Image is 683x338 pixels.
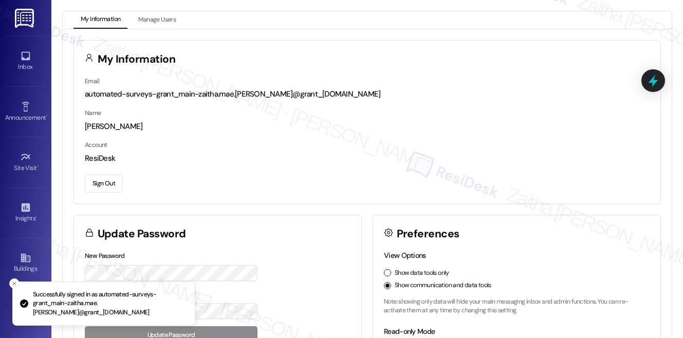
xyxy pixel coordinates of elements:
label: Show communication and data tools [395,281,491,290]
a: Leads [5,300,46,328]
span: • [37,163,39,170]
label: New Password [85,252,125,260]
h3: Update Password [98,229,186,239]
label: Show data tools only [395,269,449,278]
a: Site Visit • [5,148,46,176]
button: Close toast [9,278,20,289]
div: [PERSON_NAME] [85,121,650,132]
a: Insights • [5,199,46,227]
img: ResiDesk Logo [15,9,36,28]
a: Buildings [5,249,46,277]
p: Successfully signed in as automated-surveys-grant_main-zaitha.mae.[PERSON_NAME]@grant_[DOMAIN_NAME] [33,290,187,317]
h3: Preferences [397,229,459,239]
button: Sign Out [85,175,123,193]
p: Note: showing only data will hide your main messaging inbox and admin functions. You can re-activ... [384,297,650,315]
label: Read-only Mode [384,327,435,336]
button: My Information [73,11,127,29]
button: Manage Users [131,11,183,29]
label: Account [85,141,107,149]
label: View Options [384,251,426,260]
div: automated-surveys-grant_main-zaitha.mae.[PERSON_NAME]@grant_[DOMAIN_NAME] [85,89,650,100]
label: Email [85,77,99,85]
span: • [35,213,37,220]
a: Inbox [5,47,46,75]
h3: My Information [98,54,176,65]
span: • [46,112,47,120]
div: ResiDesk [85,153,650,164]
label: Name [85,109,101,117]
